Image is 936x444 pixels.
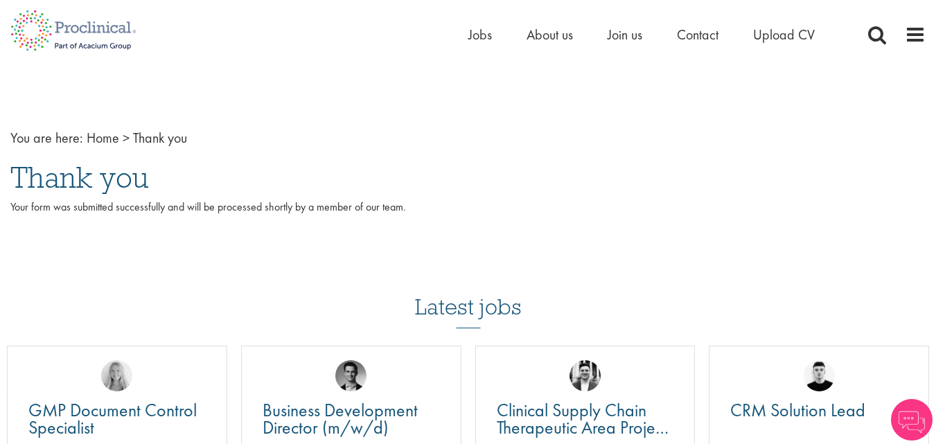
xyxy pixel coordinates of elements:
span: > [123,129,130,147]
img: Shannon Briggs [101,360,132,391]
span: Business Development Director (m/w/d) [263,398,418,439]
img: Patrick Melody [804,360,835,391]
img: Chatbot [891,399,933,441]
a: Business Development Director (m/w/d) [263,402,440,436]
h3: Latest jobs [415,260,522,328]
span: Thank you [133,129,187,147]
a: breadcrumb link [87,129,119,147]
img: Max Slevogt [335,360,367,391]
span: You are here: [10,129,83,147]
img: Edward Little [569,360,601,391]
a: Jobs [468,26,492,44]
a: Contact [677,26,718,44]
a: Join us [608,26,642,44]
a: Upload CV [753,26,815,44]
a: Clinical Supply Chain Therapeutic Area Project Manager [497,402,674,436]
span: CRM Solution Lead [730,398,865,422]
span: GMP Document Control Specialist [28,398,197,439]
span: Thank you [10,159,149,196]
p: Your form was submitted successfully and will be processed shortly by a member of our team. [10,199,926,231]
a: GMP Document Control Specialist [28,402,206,436]
a: CRM Solution Lead [730,402,908,419]
a: About us [527,26,573,44]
